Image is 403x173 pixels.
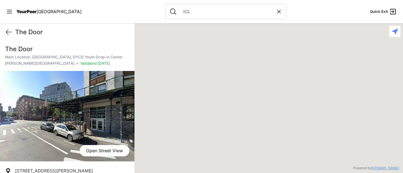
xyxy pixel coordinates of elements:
a: [DOMAIN_NAME] [372,166,399,170]
div: Powered by [353,165,399,171]
a: Open Street View [80,145,129,156]
input: Search [179,8,276,15]
h1: The Door [5,45,129,53]
p: Main Location, [GEOGRAPHIC_DATA], DYCD Youth Drop-in Center [5,55,129,60]
h1: The Door [15,28,129,36]
span: YourPeer [16,9,37,14]
span: [GEOGRAPHIC_DATA] [37,9,82,14]
a: Quick Exit [370,8,397,15]
span: ✓ [76,61,79,66]
span: Quick Exit [370,9,388,14]
span: Validated [80,61,97,66]
a: YourPeer[GEOGRAPHIC_DATA] [16,10,82,14]
span: [DATE] [97,61,110,66]
span: [PERSON_NAME][GEOGRAPHIC_DATA] [5,61,74,66]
